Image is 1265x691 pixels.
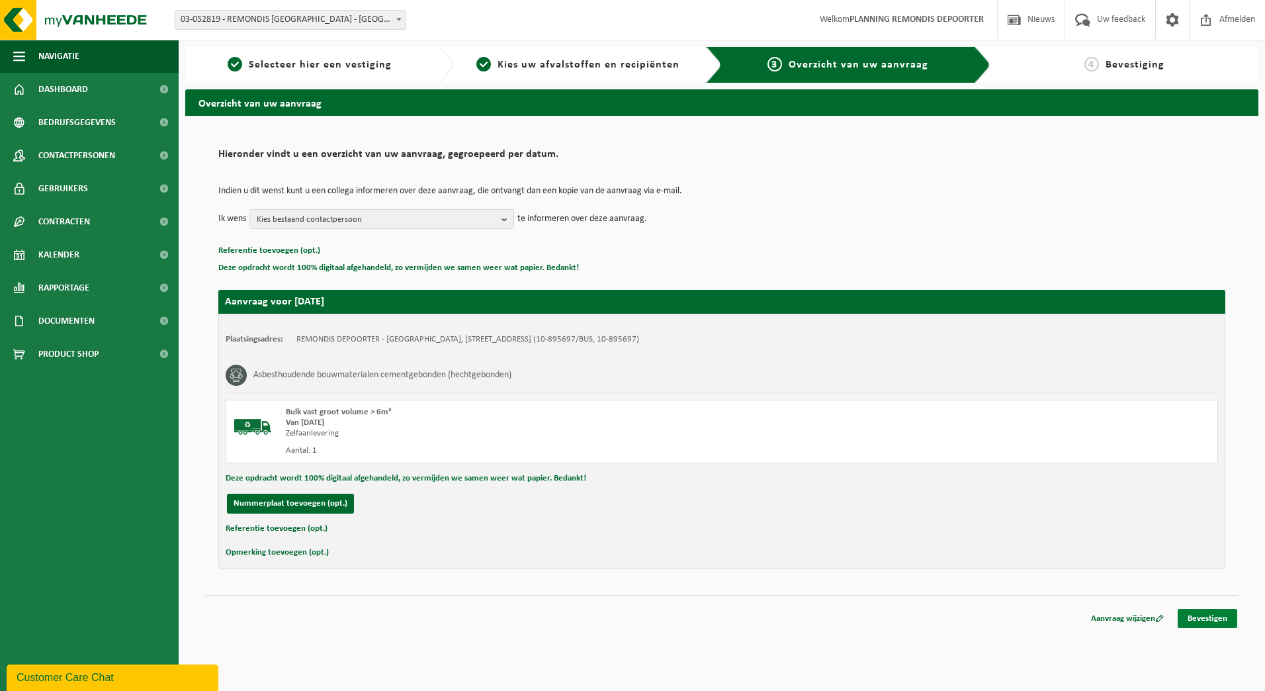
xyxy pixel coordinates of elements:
[225,297,324,307] strong: Aanvraag voor [DATE]
[767,57,782,71] span: 3
[226,520,327,537] button: Referentie toevoegen (opt.)
[1106,60,1164,70] span: Bevestiging
[1178,609,1237,628] a: Bevestigen
[7,662,221,691] iframe: chat widget
[286,445,775,456] div: Aantal: 1
[218,187,1225,196] p: Indien u dit wenst kunt u een collega informeren over deze aanvraag, die ontvangt dan een kopie v...
[38,172,88,205] span: Gebruikers
[38,271,89,304] span: Rapportage
[286,408,391,416] span: Bulk vast groot volume > 6m³
[460,57,696,73] a: 2Kies uw afvalstoffen en recipiënten
[257,210,496,230] span: Kies bestaand contactpersoon
[192,57,427,73] a: 1Selecteer hier een vestiging
[218,149,1225,167] h2: Hieronder vindt u een overzicht van uw aanvraag, gegroepeerd per datum.
[38,238,79,271] span: Kalender
[498,60,679,70] span: Kies uw afvalstoffen en recipiënten
[1081,609,1174,628] a: Aanvraag wijzigen
[38,73,88,106] span: Dashboard
[233,407,273,447] img: BL-SO-LV.png
[249,209,514,229] button: Kies bestaand contactpersoon
[38,338,99,371] span: Product Shop
[850,15,984,24] strong: PLANNING REMONDIS DEPOORTER
[218,242,320,259] button: Referentie toevoegen (opt.)
[286,428,775,439] div: Zelfaanlevering
[38,139,115,172] span: Contactpersonen
[175,10,406,30] span: 03-052819 - REMONDIS WEST-VLAANDEREN - OOSTENDE
[517,209,647,229] p: te informeren over deze aanvraag.
[185,89,1258,115] h2: Overzicht van uw aanvraag
[253,365,511,386] h3: Asbesthoudende bouwmaterialen cementgebonden (hechtgebonden)
[228,57,242,71] span: 1
[476,57,491,71] span: 2
[38,106,116,139] span: Bedrijfsgegevens
[296,334,639,345] td: REMONDIS DEPOORTER - [GEOGRAPHIC_DATA], [STREET_ADDRESS] (10-895697/BUS, 10-895697)
[218,209,246,229] p: Ik wens
[286,418,324,427] strong: Van [DATE]
[226,470,586,487] button: Deze opdracht wordt 100% digitaal afgehandeld, zo vermijden we samen weer wat papier. Bedankt!
[38,205,90,238] span: Contracten
[38,40,79,73] span: Navigatie
[175,11,406,29] span: 03-052819 - REMONDIS WEST-VLAANDEREN - OOSTENDE
[1084,57,1099,71] span: 4
[227,494,354,514] button: Nummerplaat toevoegen (opt.)
[226,544,329,561] button: Opmerking toevoegen (opt.)
[226,335,283,344] strong: Plaatsingsadres:
[38,304,95,338] span: Documenten
[249,60,392,70] span: Selecteer hier een vestiging
[789,60,928,70] span: Overzicht van uw aanvraag
[218,259,579,277] button: Deze opdracht wordt 100% digitaal afgehandeld, zo vermijden we samen weer wat papier. Bedankt!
